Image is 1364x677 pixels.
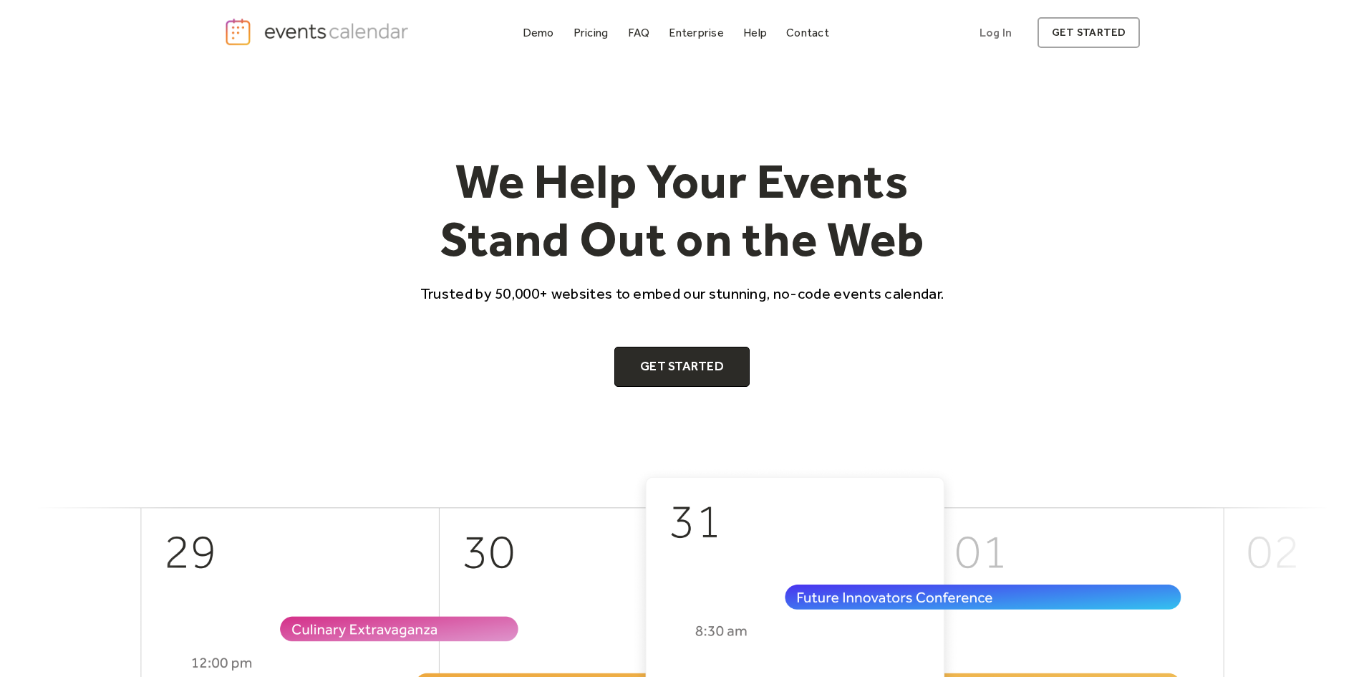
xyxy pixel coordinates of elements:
[574,29,609,37] div: Pricing
[743,29,767,37] div: Help
[965,17,1026,48] a: Log In
[614,347,750,387] a: Get Started
[1037,17,1140,48] a: get started
[737,23,773,42] a: Help
[628,29,650,37] div: FAQ
[669,29,723,37] div: Enterprise
[224,17,413,47] a: home
[622,23,656,42] a: FAQ
[780,23,835,42] a: Contact
[523,29,554,37] div: Demo
[407,283,957,304] p: Trusted by 50,000+ websites to embed our stunning, no-code events calendar.
[663,23,729,42] a: Enterprise
[786,29,829,37] div: Contact
[407,152,957,269] h1: We Help Your Events Stand Out on the Web
[517,23,560,42] a: Demo
[568,23,614,42] a: Pricing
